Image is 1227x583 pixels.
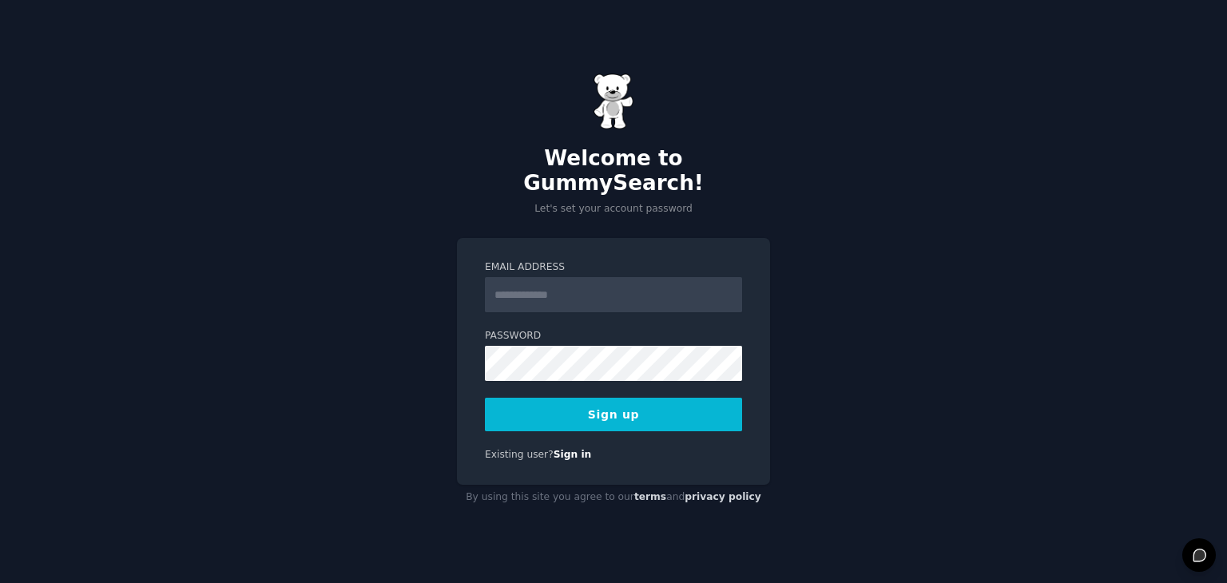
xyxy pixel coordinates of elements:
[485,398,742,431] button: Sign up
[554,449,592,460] a: Sign in
[634,491,666,502] a: terms
[485,329,742,343] label: Password
[485,449,554,460] span: Existing user?
[457,485,770,510] div: By using this site you agree to our and
[457,202,770,216] p: Let's set your account password
[594,73,633,129] img: Gummy Bear
[485,260,742,275] label: Email Address
[685,491,761,502] a: privacy policy
[457,146,770,196] h2: Welcome to GummySearch!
